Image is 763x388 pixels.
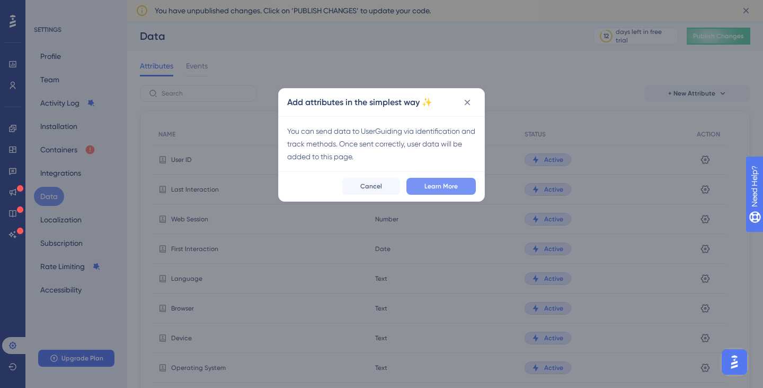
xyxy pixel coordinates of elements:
h2: Add attributes in the simplest way ✨ [287,96,432,109]
span: Learn More [424,182,458,191]
div: You can send data to UserGuiding via identification and track methods. Once sent correctly, user ... [287,125,476,163]
iframe: UserGuiding AI Assistant Launcher [718,346,750,378]
span: Need Help? [25,3,66,15]
span: Cancel [360,182,382,191]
